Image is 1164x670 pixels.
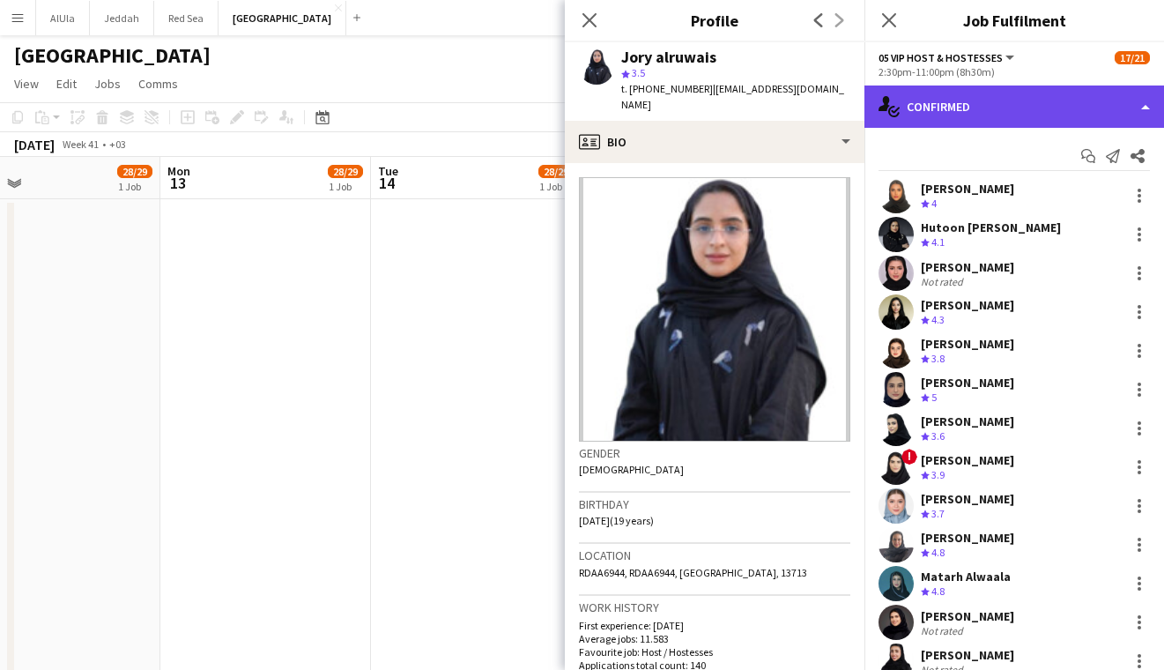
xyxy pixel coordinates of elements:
div: [PERSON_NAME] [921,530,1014,546]
span: t. [PHONE_NUMBER] [621,82,713,95]
div: 2:30pm-11:00pm (8h30m) [879,65,1150,78]
span: 4 [931,197,937,210]
button: 05 VIP Host & Hostesses [879,51,1017,64]
div: 1 Job [539,180,573,193]
a: View [7,72,46,95]
span: [DATE] (19 years) [579,514,654,527]
span: 4.8 [931,546,945,559]
div: Confirmed [864,86,1164,128]
span: 4.1 [931,235,945,249]
div: Bio [565,121,864,163]
span: 3.7 [931,507,945,520]
span: 28/29 [117,165,152,178]
div: [PERSON_NAME] [921,336,1014,352]
div: Matarh Alwaala [921,569,1011,584]
div: [PERSON_NAME] [921,608,1014,624]
span: Tue [378,163,398,179]
div: [PERSON_NAME] [921,375,1014,391]
div: [DATE] [14,136,55,153]
div: Not rated [921,624,967,637]
a: Comms [131,72,185,95]
span: 3.6 [931,429,945,443]
div: [PERSON_NAME] [921,181,1014,197]
span: Jobs [94,76,121,92]
h3: Profile [565,9,864,32]
span: View [14,76,39,92]
p: Average jobs: 11.583 [579,632,850,645]
span: 05 VIP Host & Hostesses [879,51,1003,64]
div: 1 Job [329,180,362,193]
div: +03 [109,138,126,151]
div: [PERSON_NAME] [921,297,1014,313]
button: Red Sea [154,1,219,35]
p: Favourite job: Host / Hostesses [579,645,850,659]
span: Week 41 [58,138,102,151]
a: Jobs [87,72,128,95]
a: Edit [49,72,84,95]
h3: Location [579,547,850,563]
h1: [GEOGRAPHIC_DATA] [14,42,211,69]
span: 4.3 [931,313,945,326]
img: Crew avatar or photo [579,177,850,442]
div: [PERSON_NAME] [921,259,1014,275]
span: 28/29 [538,165,574,178]
h3: Birthday [579,496,850,512]
span: | [EMAIL_ADDRESS][DOMAIN_NAME] [621,82,844,111]
div: Not rated [921,275,967,288]
span: 14 [375,173,398,193]
h3: Job Fulfilment [864,9,1164,32]
span: Comms [138,76,178,92]
span: [DEMOGRAPHIC_DATA] [579,463,684,476]
button: AlUla [36,1,90,35]
span: ! [901,449,917,465]
span: 4.8 [931,584,945,598]
div: 1 Job [118,180,152,193]
span: 3.9 [931,468,945,481]
button: [GEOGRAPHIC_DATA] [219,1,346,35]
span: Mon [167,163,190,179]
div: [PERSON_NAME] [921,647,1014,663]
span: RDAA6944, RDAA6944, [GEOGRAPHIC_DATA], 13713 [579,566,807,579]
h3: Gender [579,445,850,461]
span: 13 [165,173,190,193]
span: 3.5 [632,66,645,79]
h3: Work history [579,599,850,615]
span: Edit [56,76,77,92]
span: 17/21 [1115,51,1150,64]
p: First experience: [DATE] [579,619,850,632]
span: 5 [931,391,937,404]
div: [PERSON_NAME] [921,452,1014,468]
div: Hutoon [PERSON_NAME] [921,220,1061,235]
span: 3.8 [931,352,945,365]
div: [PERSON_NAME] [921,413,1014,429]
div: Jory alruwais [621,49,716,65]
div: [PERSON_NAME] [921,491,1014,507]
span: 28/29 [328,165,363,178]
button: Jeddah [90,1,154,35]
